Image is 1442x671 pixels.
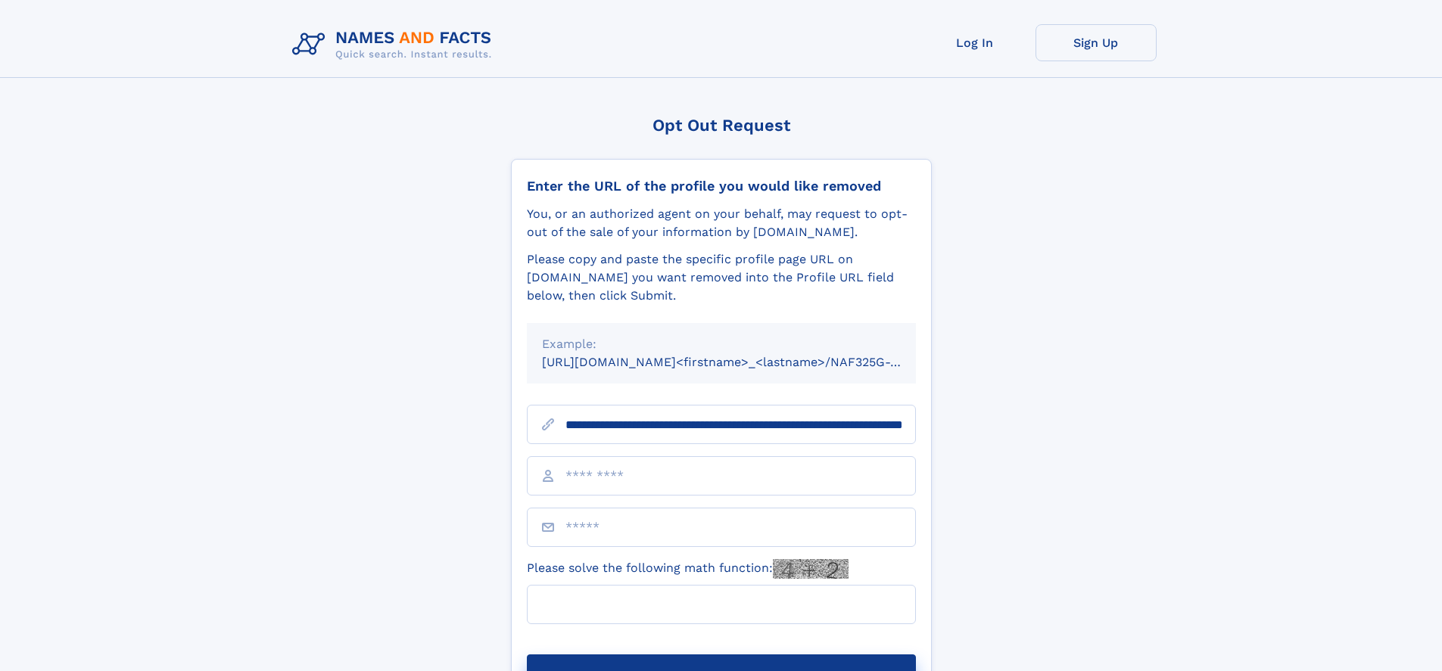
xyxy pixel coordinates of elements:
[511,116,932,135] div: Opt Out Request
[542,335,901,353] div: Example:
[286,24,504,65] img: Logo Names and Facts
[527,178,916,194] div: Enter the URL of the profile you would like removed
[914,24,1036,61] a: Log In
[542,355,945,369] small: [URL][DOMAIN_NAME]<firstname>_<lastname>/NAF325G-xxxxxxxx
[1036,24,1157,61] a: Sign Up
[527,205,916,241] div: You, or an authorized agent on your behalf, may request to opt-out of the sale of your informatio...
[527,250,916,305] div: Please copy and paste the specific profile page URL on [DOMAIN_NAME] you want removed into the Pr...
[527,559,849,579] label: Please solve the following math function:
